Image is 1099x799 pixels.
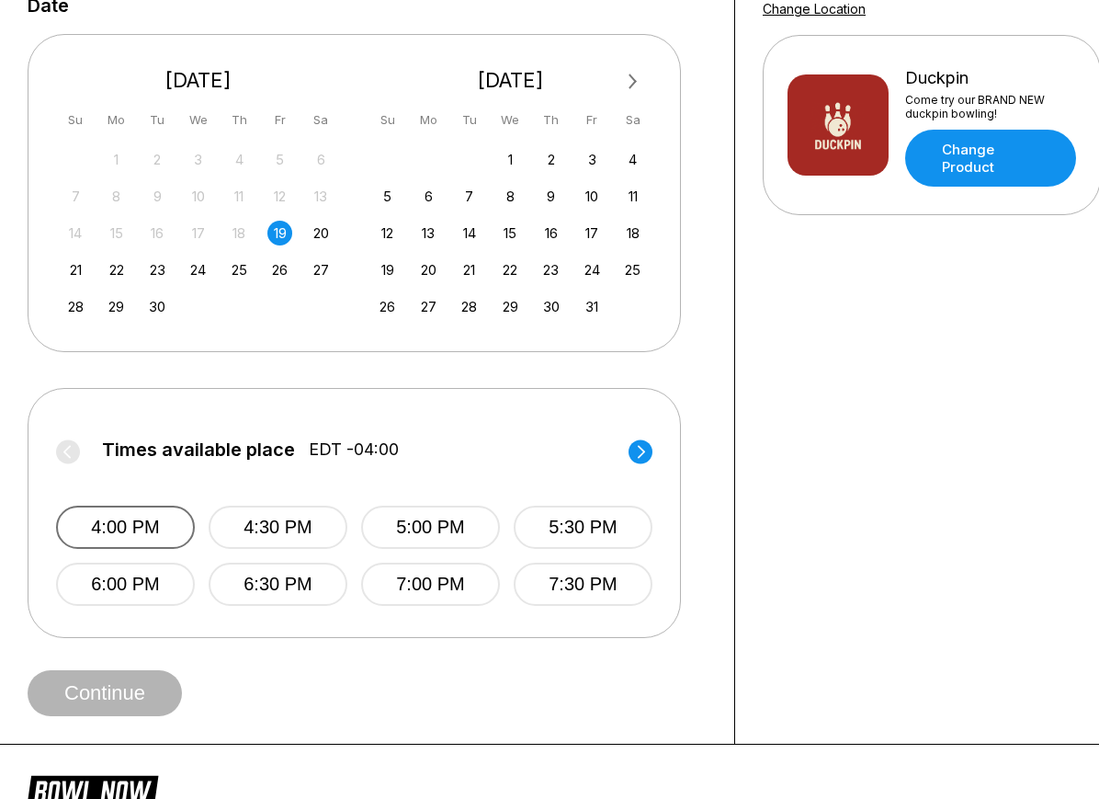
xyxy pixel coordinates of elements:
[309,108,334,132] div: Sa
[375,108,400,132] div: Su
[457,184,482,209] div: Choose Tuesday, October 7th, 2025
[309,257,334,282] div: Choose Saturday, September 27th, 2025
[104,147,129,172] div: Not available Monday, September 1st, 2025
[63,257,88,282] div: Choose Sunday, September 21st, 2025
[373,145,649,319] div: month 2025-10
[145,108,170,132] div: Tu
[61,145,336,319] div: month 2025-09
[227,221,252,245] div: Not available Thursday, September 18th, 2025
[416,257,441,282] div: Choose Monday, October 20th, 2025
[498,221,523,245] div: Choose Wednesday, October 15th, 2025
[580,294,605,319] div: Choose Friday, October 31st, 2025
[538,147,563,172] div: Choose Thursday, October 2nd, 2025
[375,184,400,209] div: Choose Sunday, October 5th, 2025
[63,221,88,245] div: Not available Sunday, September 14th, 2025
[498,257,523,282] div: Choose Wednesday, October 22nd, 2025
[227,147,252,172] div: Not available Thursday, September 4th, 2025
[580,147,605,172] div: Choose Friday, October 3rd, 2025
[63,294,88,319] div: Choose Sunday, September 28th, 2025
[538,108,563,132] div: Th
[498,108,523,132] div: We
[580,108,605,132] div: Fr
[498,184,523,209] div: Choose Wednesday, October 8th, 2025
[375,294,400,319] div: Choose Sunday, October 26th, 2025
[145,257,170,282] div: Choose Tuesday, September 23rd, 2025
[145,184,170,209] div: Not available Tuesday, September 9th, 2025
[145,221,170,245] div: Not available Tuesday, September 16th, 2025
[580,221,605,245] div: Choose Friday, October 17th, 2025
[227,257,252,282] div: Choose Thursday, September 25th, 2025
[186,221,210,245] div: Not available Wednesday, September 17th, 2025
[375,221,400,245] div: Choose Sunday, October 12th, 2025
[186,108,210,132] div: We
[905,93,1076,120] div: Come try our BRAND NEW duckpin bowling!
[416,294,441,319] div: Choose Monday, October 27th, 2025
[227,184,252,209] div: Not available Thursday, September 11th, 2025
[56,563,195,606] button: 6:00 PM
[361,506,500,549] button: 5:00 PM
[416,184,441,209] div: Choose Monday, October 6th, 2025
[104,221,129,245] div: Not available Monday, September 15th, 2025
[905,130,1076,187] a: Change Product
[620,221,645,245] div: Choose Saturday, October 18th, 2025
[498,147,523,172] div: Choose Wednesday, October 1st, 2025
[267,184,292,209] div: Not available Friday, September 12th, 2025
[538,184,563,209] div: Choose Thursday, October 9th, 2025
[375,257,400,282] div: Choose Sunday, October 19th, 2025
[457,108,482,132] div: Tu
[267,147,292,172] div: Not available Friday, September 5th, 2025
[514,506,652,549] button: 5:30 PM
[104,294,129,319] div: Choose Monday, September 29th, 2025
[145,294,170,319] div: Choose Tuesday, September 30th, 2025
[620,257,645,282] div: Choose Saturday, October 25th, 2025
[227,108,252,132] div: Th
[457,221,482,245] div: Choose Tuesday, October 14th, 2025
[309,147,334,172] div: Not available Saturday, September 6th, 2025
[457,257,482,282] div: Choose Tuesday, October 21st, 2025
[186,184,210,209] div: Not available Wednesday, September 10th, 2025
[209,506,347,549] button: 4:30 PM
[457,294,482,319] div: Choose Tuesday, October 28th, 2025
[763,1,866,17] a: Change Location
[145,147,170,172] div: Not available Tuesday, September 2nd, 2025
[186,147,210,172] div: Not available Wednesday, September 3rd, 2025
[209,563,347,606] button: 6:30 PM
[102,439,295,460] span: Times available place
[267,221,292,245] div: Choose Friday, September 19th, 2025
[63,108,88,132] div: Su
[620,147,645,172] div: Choose Saturday, October 4th, 2025
[368,68,653,93] div: [DATE]
[104,108,129,132] div: Mo
[538,257,563,282] div: Choose Thursday, October 23rd, 2025
[498,294,523,319] div: Choose Wednesday, October 29th, 2025
[56,506,195,549] button: 4:00 PM
[309,439,399,460] span: EDT -04:00
[620,184,645,209] div: Choose Saturday, October 11th, 2025
[538,221,563,245] div: Choose Thursday, October 16th, 2025
[104,184,129,209] div: Not available Monday, September 8th, 2025
[416,108,441,132] div: Mo
[618,67,648,97] button: Next Month
[361,563,500,606] button: 7:00 PM
[186,257,210,282] div: Choose Wednesday, September 24th, 2025
[580,184,605,209] div: Choose Friday, October 10th, 2025
[787,74,889,176] img: Duckpin
[538,294,563,319] div: Choose Thursday, October 30th, 2025
[416,221,441,245] div: Choose Monday, October 13th, 2025
[104,257,129,282] div: Choose Monday, September 22nd, 2025
[267,108,292,132] div: Fr
[56,68,341,93] div: [DATE]
[905,68,1076,88] div: Duckpin
[267,257,292,282] div: Choose Friday, September 26th, 2025
[580,257,605,282] div: Choose Friday, October 24th, 2025
[309,184,334,209] div: Not available Saturday, September 13th, 2025
[309,221,334,245] div: Choose Saturday, September 20th, 2025
[620,108,645,132] div: Sa
[63,184,88,209] div: Not available Sunday, September 7th, 2025
[514,563,652,606] button: 7:30 PM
